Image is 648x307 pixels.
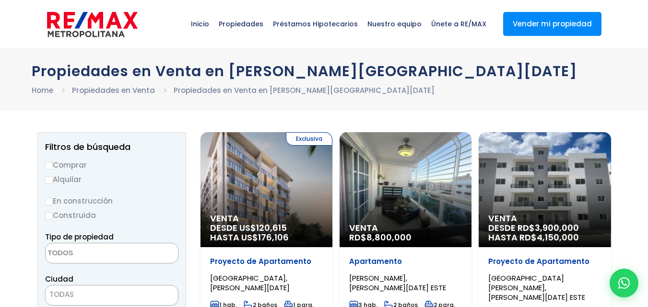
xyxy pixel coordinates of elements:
p: Proyecto de Apartamento [488,257,601,266]
span: Nuestro equipo [363,10,426,38]
span: Inicio [186,10,214,38]
input: En construcción [45,198,53,205]
span: Únete a RE/MAX [426,10,491,38]
span: [GEOGRAPHIC_DATA], [PERSON_NAME][DATE] [210,273,290,293]
span: [PERSON_NAME], [PERSON_NAME][DATE] ESTE [349,273,446,293]
span: 3,900,000 [535,222,579,234]
span: TODAS [46,288,178,301]
span: DESDE US$ [210,223,323,242]
span: 8,800,000 [366,231,412,243]
label: En construcción [45,195,178,207]
span: TODAS [49,289,74,299]
p: Apartamento [349,257,462,266]
span: RD$ [349,231,412,243]
textarea: Search [46,243,139,264]
span: Venta [210,214,323,223]
input: Alquilar [45,176,53,184]
img: remax-metropolitana-logo [47,10,138,39]
span: Exclusiva [286,132,332,146]
a: Propiedades en Venta [72,85,155,95]
p: Proyecto de Apartamento [210,257,323,266]
span: Préstamos Hipotecarios [268,10,363,38]
a: Home [32,85,53,95]
span: HASTA US$ [210,233,323,242]
label: Alquilar [45,173,178,185]
span: 4,150,000 [537,231,579,243]
label: Construida [45,209,178,221]
span: TODAS [45,285,178,306]
span: Venta [488,214,601,223]
span: 120,615 [256,222,287,234]
input: Construida [45,212,53,220]
span: Ciudad [45,274,73,284]
a: Vender mi propiedad [503,12,601,36]
input: Comprar [45,162,53,170]
li: Propiedades en Venta en [PERSON_NAME][GEOGRAPHIC_DATA][DATE] [174,84,435,96]
span: Venta [349,223,462,233]
h1: Propiedades en Venta en [PERSON_NAME][GEOGRAPHIC_DATA][DATE] [32,63,617,80]
span: HASTA RD$ [488,233,601,242]
span: Tipo de propiedad [45,232,114,242]
span: [GEOGRAPHIC_DATA][PERSON_NAME], [PERSON_NAME][DATE] ESTE [488,273,585,302]
span: 176,106 [258,231,289,243]
span: DESDE RD$ [488,223,601,242]
span: Propiedades [214,10,268,38]
h2: Filtros de búsqueda [45,142,178,152]
label: Comprar [45,159,178,171]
